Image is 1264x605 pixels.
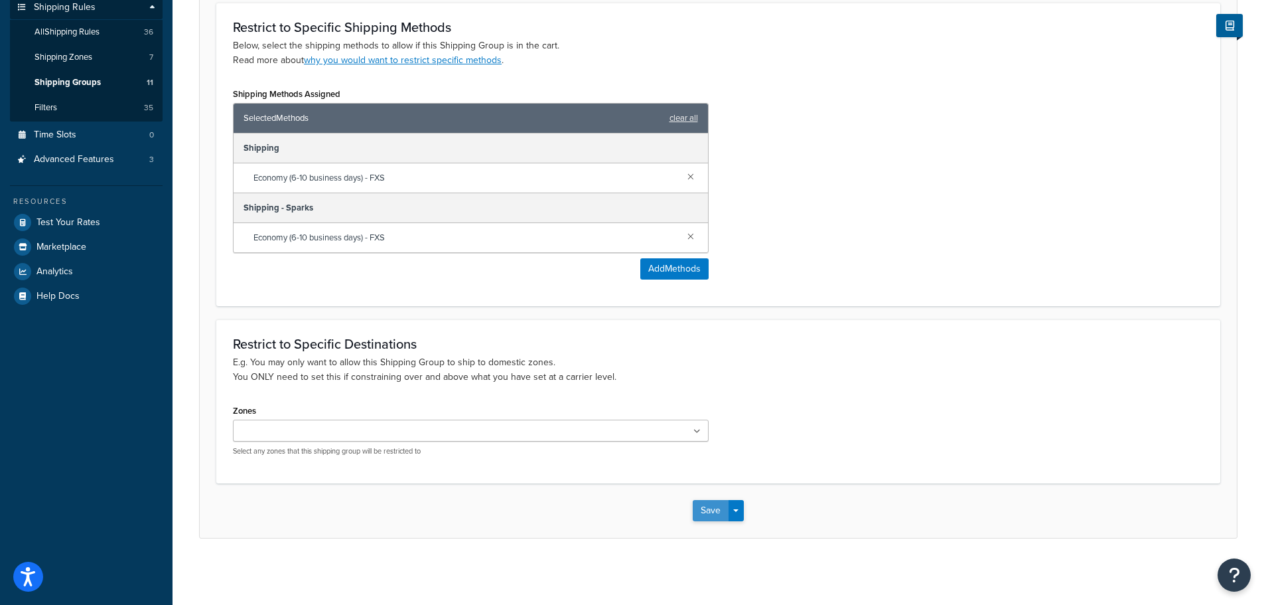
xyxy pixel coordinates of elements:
[304,53,502,67] a: why you would want to restrict specific methods
[35,77,101,88] span: Shipping Groups
[10,123,163,147] li: Time Slots
[36,291,80,302] span: Help Docs
[36,266,73,278] span: Analytics
[35,27,100,38] span: All Shipping Rules
[233,89,340,99] label: Shipping Methods Assigned
[10,70,163,95] a: Shipping Groups11
[233,337,1204,351] h3: Restrict to Specific Destinations
[36,242,86,253] span: Marketplace
[10,235,163,259] a: Marketplace
[35,52,92,63] span: Shipping Zones
[233,406,256,416] label: Zones
[233,39,1204,68] p: Below, select the shipping methods to allow if this Shipping Group is in the cart. Read more about .
[10,211,163,234] a: Test Your Rates
[10,96,163,120] a: Filters35
[10,147,163,172] li: Advanced Features
[34,154,114,165] span: Advanced Features
[233,446,709,456] p: Select any zones that this shipping group will be restricted to
[10,70,163,95] li: Shipping Groups
[10,20,163,44] a: AllShipping Rules36
[693,500,729,521] button: Save
[10,96,163,120] li: Filters
[253,228,677,247] span: Economy (6-10 business days) - FXS
[10,147,163,172] a: Advanced Features3
[10,45,163,70] a: Shipping Zones7
[244,109,663,128] span: Selected Methods
[640,258,709,280] button: AddMethods
[10,123,163,147] a: Time Slots0
[234,193,708,223] div: Shipping - Sparks
[35,102,57,114] span: Filters
[34,2,96,13] span: Shipping Rules
[1218,559,1251,592] button: Open Resource Center
[1216,14,1243,37] button: Show Help Docs
[36,217,100,228] span: Test Your Rates
[149,130,154,141] span: 0
[147,77,153,88] span: 11
[10,260,163,284] a: Analytics
[34,130,76,141] span: Time Slots
[10,196,163,207] div: Resources
[144,27,153,38] span: 36
[253,169,677,187] span: Economy (6-10 business days) - FXS
[10,45,163,70] li: Shipping Zones
[669,109,698,128] a: clear all
[10,284,163,308] a: Help Docs
[234,133,708,163] div: Shipping
[233,355,1204,385] p: E.g. You may only want to allow this Shipping Group to ship to domestic zones. You ONLY need to s...
[149,52,153,63] span: 7
[144,102,153,114] span: 35
[149,154,154,165] span: 3
[233,20,1204,35] h3: Restrict to Specific Shipping Methods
